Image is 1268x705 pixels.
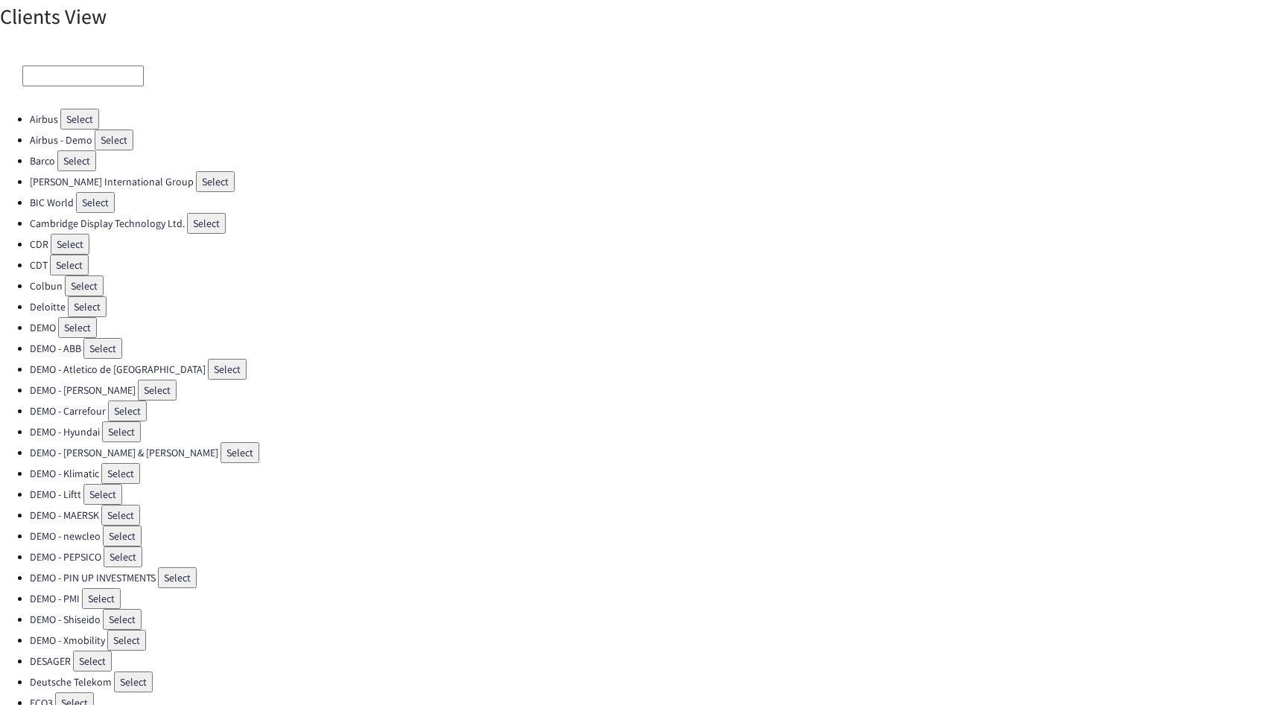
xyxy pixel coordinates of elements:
button: Select [50,255,89,275]
li: DEMO - [PERSON_NAME] [30,380,1268,401]
button: Select [76,192,115,213]
li: DEMO - Atletico de [GEOGRAPHIC_DATA] [30,359,1268,380]
button: Select [102,421,141,442]
button: Select [103,609,142,630]
button: Select [108,401,147,421]
button: Select [82,588,121,609]
li: Cambridge Display Technology Ltd. [30,213,1268,234]
li: DEMO - newcleo [30,526,1268,546]
button: Select [68,296,107,317]
li: DEMO [30,317,1268,338]
div: Widget de chat [1193,634,1268,705]
button: Select [208,359,247,380]
li: Deloitte [30,296,1268,317]
li: DEMO - PEPSICO [30,546,1268,567]
li: [PERSON_NAME] International Group [30,171,1268,192]
button: Select [58,317,97,338]
li: Deutsche Telekom [30,671,1268,692]
li: DEMO - MAERSK [30,505,1268,526]
button: Select [83,338,122,359]
button: Select [101,463,140,484]
li: BIC World [30,192,1268,213]
li: Colbun [30,275,1268,296]
li: DEMO - PIN UP INVESTMENTS [30,567,1268,588]
button: Select [158,567,197,588]
button: Select [114,671,153,692]
button: Select [83,484,122,505]
li: DEMO - PMI [30,588,1268,609]
button: Select [221,442,259,463]
li: DEMO - Shiseido [30,609,1268,630]
li: DEMO - [PERSON_NAME] & [PERSON_NAME] [30,442,1268,463]
li: DEMO - Liftt [30,484,1268,505]
button: Select [196,171,235,192]
iframe: Chat Widget [1193,634,1268,705]
button: Select [104,546,142,567]
button: Select [187,213,226,234]
button: Select [95,130,133,150]
button: Select [60,109,99,130]
button: Select [103,526,142,546]
li: DEMO - Carrefour [30,401,1268,421]
li: Airbus [30,109,1268,130]
li: DEMO - Klimatic [30,463,1268,484]
button: Select [73,651,112,671]
li: DESAGER [30,651,1268,671]
li: DEMO - ABB [30,338,1268,359]
button: Select [138,380,177,401]
li: DEMO - Hyundai [30,421,1268,442]
button: Select [65,275,104,296]
li: Airbus - Demo [30,130,1268,150]
li: Barco [30,150,1268,171]
li: CDR [30,234,1268,255]
button: Select [57,150,96,171]
li: DEMO - Xmobility [30,630,1268,651]
button: Select [107,630,146,651]
li: CDT [30,255,1268,275]
button: Select [51,234,89,255]
button: Select [101,505,140,526]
